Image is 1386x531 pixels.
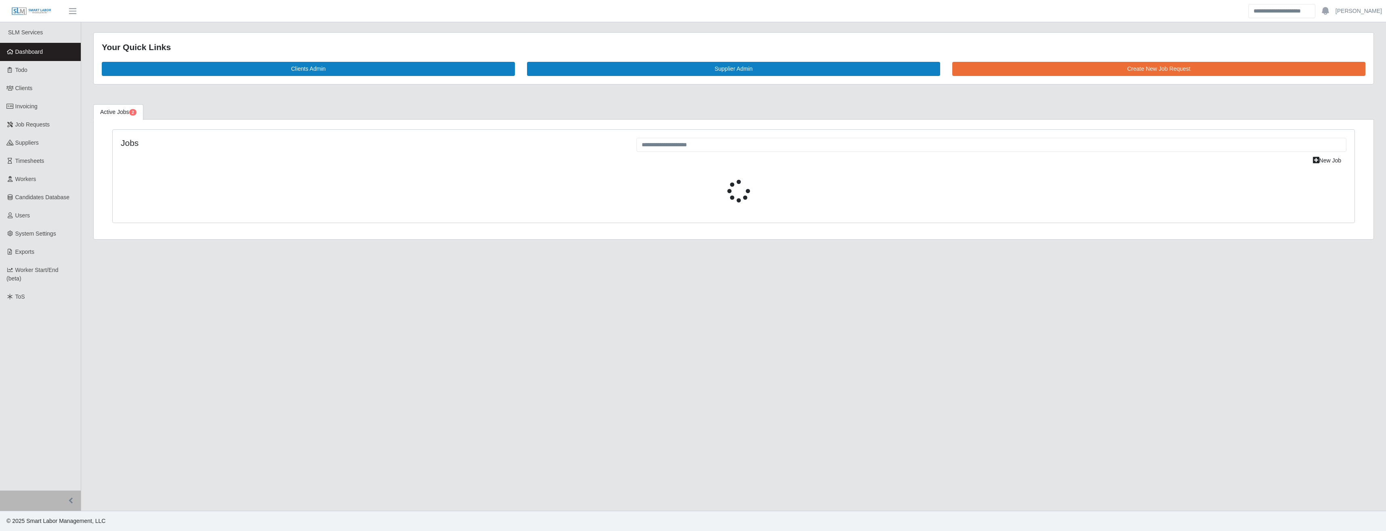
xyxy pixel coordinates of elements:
[15,67,27,73] span: Todo
[93,104,143,120] a: Active Jobs
[8,29,43,36] span: SLM Services
[15,249,34,255] span: Exports
[1308,154,1346,168] a: New Job
[102,62,515,76] a: Clients Admin
[527,62,940,76] a: Supplier Admin
[15,230,56,237] span: System Settings
[952,62,1365,76] a: Create New Job Request
[15,212,30,219] span: Users
[15,139,39,146] span: Suppliers
[15,121,50,128] span: Job Requests
[15,194,70,200] span: Candidates Database
[102,41,1365,54] div: Your Quick Links
[1336,7,1382,15] a: [PERSON_NAME]
[15,103,38,110] span: Invoicing
[15,85,33,91] span: Clients
[121,138,624,148] h4: Jobs
[11,7,52,16] img: SLM Logo
[6,267,59,282] span: Worker Start/End (beta)
[15,176,36,182] span: Workers
[6,518,105,524] span: © 2025 Smart Labor Management, LLC
[15,48,43,55] span: Dashboard
[15,293,25,300] span: ToS
[15,158,44,164] span: Timesheets
[1248,4,1315,18] input: Search
[129,109,136,116] span: Pending Jobs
